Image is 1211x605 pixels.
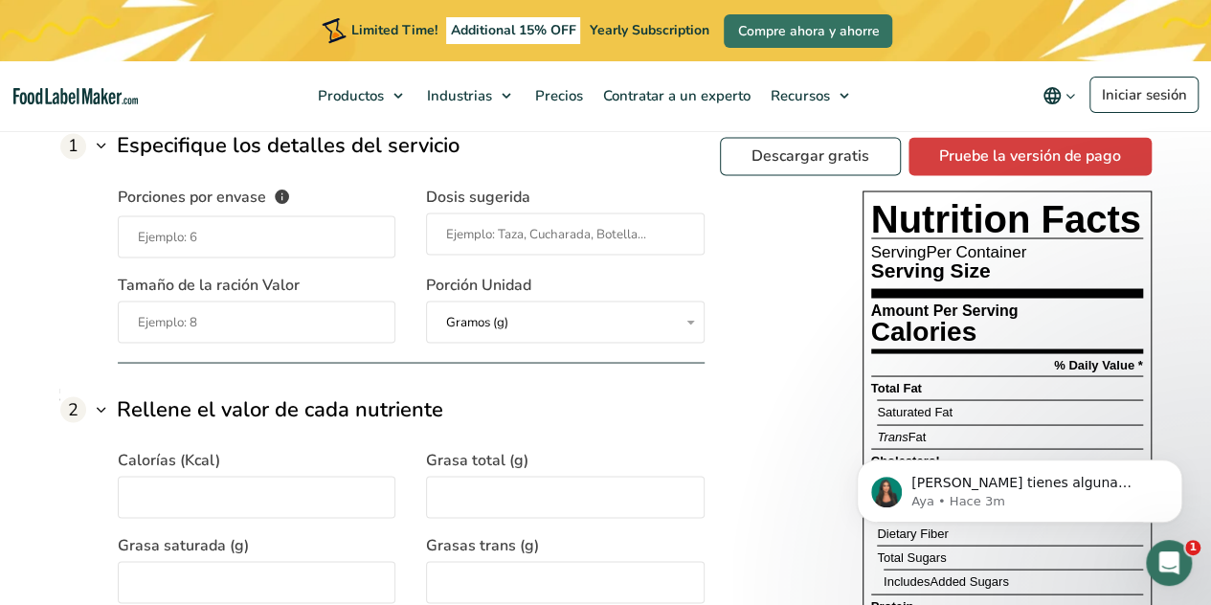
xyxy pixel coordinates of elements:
[877,405,953,419] span: Saturated Fat
[117,130,460,162] h3: Especifique los detalles del servicio
[871,381,922,395] strong: Total Fat
[117,393,443,425] h3: Rellene el valor de cada nutriente
[426,213,705,255] input: Ejemplo: Taza, Cucharada, Botella...
[426,185,530,208] span: Dosis sugerida
[871,243,927,261] span: Serving
[828,419,1211,553] iframe: Intercom notifications mensaje
[351,21,437,39] span: Limited Time!
[877,551,946,565] p: Total Sugars
[118,185,266,211] span: Porciones por envase
[871,200,1143,238] p: Nutrition Facts
[871,319,1019,346] p: Calories
[60,396,86,422] span: 2
[526,61,589,130] a: Precios
[426,273,531,296] span: Porción Unidad
[421,86,494,105] span: Industrias
[118,301,396,343] input: Ejemplo: 8
[446,17,581,44] span: Additional 15% OFF
[13,88,138,104] a: Food Label Maker homepage
[426,533,539,556] span: Grasas trans (g)
[908,138,1152,176] a: Pruebe la versión de pago
[118,273,300,296] span: Tamaño de la ración Valor
[426,448,528,471] span: Grasa total (g)
[417,61,521,130] a: Industrias
[594,61,756,130] a: Contratar a un experto
[1054,359,1143,371] p: % Daily Value *
[597,86,752,105] span: Contratar a un experto
[765,86,832,105] span: Recursos
[724,14,892,48] a: Compre ahora y ahorre
[761,61,859,130] a: Recursos
[720,138,901,176] a: Descargar gratis
[884,575,1009,589] p: Includes Added Sugars
[871,260,995,280] p: Serving Size
[312,86,386,105] span: Productos
[589,21,708,39] span: Yearly Subscription
[529,86,585,105] span: Precios
[118,533,249,556] span: Grasa saturada (g)
[60,133,86,159] span: 1
[118,448,220,471] span: Calorías (Kcal)
[118,215,396,258] input: Ejemplo: 6
[1029,77,1089,115] button: Change language
[1089,77,1199,113] a: Iniciar sesión
[871,303,1019,319] p: Amount Per Serving
[1185,540,1200,555] span: 1
[1146,540,1192,586] iframe: Intercom live chat
[308,61,413,130] a: Productos
[871,244,1143,260] p: Per Container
